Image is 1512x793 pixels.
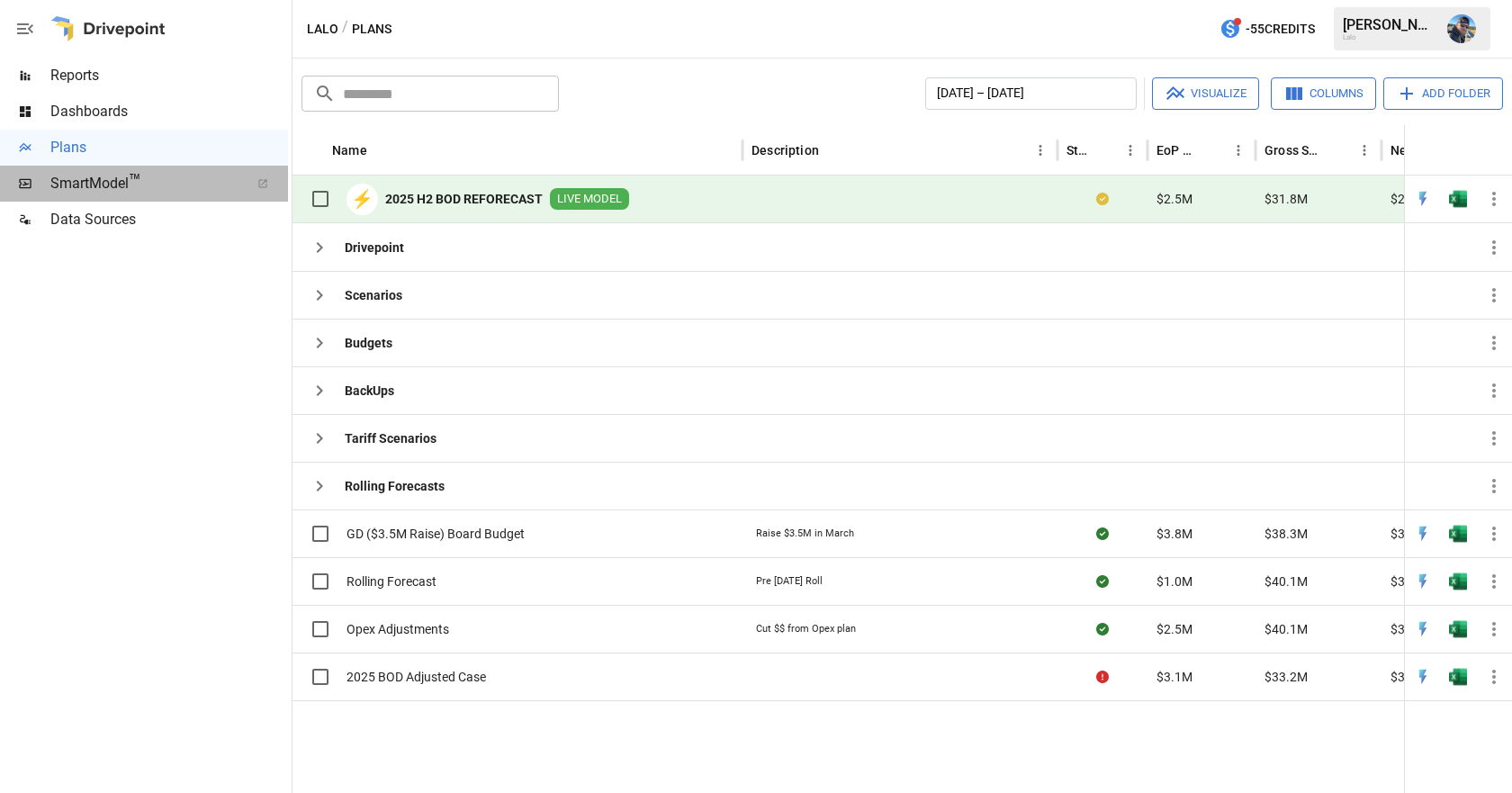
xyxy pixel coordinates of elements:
img: quick-edit-flash.b8aec18c.svg [1414,190,1432,208]
img: quick-edit-flash.b8aec18c.svg [1414,525,1432,543]
span: $35.1M [1390,525,1434,543]
button: Sort [821,138,846,163]
div: Sync complete [1096,572,1109,590]
b: Rolling Forecasts [345,477,445,495]
b: Tariff Scenarios [345,429,436,447]
button: Lalo [307,18,338,41]
button: Add Folder [1383,77,1503,110]
div: Your plan has changes in Excel that are not reflected in the Drivepoint Data Warehouse, select "S... [1096,190,1109,208]
img: g5qfjXmAAAAABJRU5ErkJggg== [1449,190,1467,208]
div: Open in Excel [1449,572,1467,590]
b: Scenarios [345,286,402,304]
div: Lalo [1343,33,1436,41]
span: Plans [50,137,288,158]
span: Data Sources [50,209,288,230]
span: $40.1M [1264,572,1308,590]
div: Sync complete [1096,525,1109,543]
span: $36.5M [1390,572,1434,590]
div: ⚡ [346,184,378,215]
div: Raise $3.5M in March [756,527,854,541]
div: Name [332,143,367,158]
span: $2.5M [1156,190,1192,208]
div: Gross Sales [1264,143,1325,158]
div: Net Revenue [1390,143,1451,158]
img: quick-edit-flash.b8aec18c.svg [1414,620,1432,638]
span: 2025 BOD Adjusted Case [346,668,486,686]
img: g5qfjXmAAAAABJRU5ErkJggg== [1449,525,1467,543]
span: $3.1M [1156,668,1192,686]
button: Sort [1201,138,1226,163]
button: Sort [1093,138,1118,163]
button: [DATE] – [DATE] [925,77,1137,110]
button: Sort [1327,138,1352,163]
div: Open in Excel [1449,668,1467,686]
span: -55 Credits [1246,18,1315,41]
button: Description column menu [1028,138,1053,163]
span: $33.2M [1264,668,1308,686]
div: Status [1066,143,1091,158]
img: g5qfjXmAAAAABJRU5ErkJggg== [1449,620,1467,638]
div: Open in Excel [1449,190,1467,208]
button: EoP Cash column menu [1226,138,1251,163]
button: Status column menu [1118,138,1143,163]
b: Budgets [345,334,392,352]
span: $3.8M [1156,525,1192,543]
span: ™ [129,170,141,193]
button: Gross Sales column menu [1352,138,1377,163]
span: $36.5M [1390,620,1434,638]
span: Reports [50,65,288,86]
div: Description [751,143,819,158]
div: Open in Quick Edit [1414,668,1432,686]
button: William Winsa [1436,4,1487,54]
div: Open in Excel [1449,525,1467,543]
div: Sync complete [1096,620,1109,638]
span: SmartModel [50,173,238,194]
button: Sort [1487,138,1512,163]
span: $30.7M [1390,668,1434,686]
span: $40.1M [1264,620,1308,638]
button: Columns [1271,77,1376,110]
span: $38.3M [1264,525,1308,543]
b: BackUps [345,382,394,400]
b: Drivepoint [345,239,404,257]
div: Pre [DATE] Roll [756,574,823,589]
div: Open in Quick Edit [1414,620,1432,638]
span: $1.0M [1156,572,1192,590]
span: LIVE MODEL [550,191,629,208]
div: / [342,18,348,41]
b: 2025 H2 BOD REFORECAST [385,190,543,208]
div: Error during sync. [1096,668,1109,686]
span: $31.8M [1264,190,1308,208]
span: $2.5M [1156,620,1192,638]
img: g5qfjXmAAAAABJRU5ErkJggg== [1449,668,1467,686]
div: EoP Cash [1156,143,1199,158]
span: Rolling Forecast [346,572,436,590]
button: Visualize [1152,77,1259,110]
span: Opex Adjustments [346,620,449,638]
div: Cut $$ from Opex plan [756,622,856,636]
span: GD ($3.5M Raise) Board Budget [346,525,525,543]
button: Sort [369,138,394,163]
div: [PERSON_NAME] [1343,16,1436,33]
div: Open in Quick Edit [1414,525,1432,543]
div: Open in Excel [1449,620,1467,638]
div: Open in Quick Edit [1414,572,1432,590]
span: Dashboards [50,101,288,122]
span: $29.6M [1390,190,1434,208]
img: quick-edit-flash.b8aec18c.svg [1414,668,1432,686]
img: g5qfjXmAAAAABJRU5ErkJggg== [1449,572,1467,590]
button: -55Credits [1212,13,1322,46]
img: William Winsa [1447,14,1476,43]
div: Open in Quick Edit [1414,190,1432,208]
img: quick-edit-flash.b8aec18c.svg [1414,572,1432,590]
